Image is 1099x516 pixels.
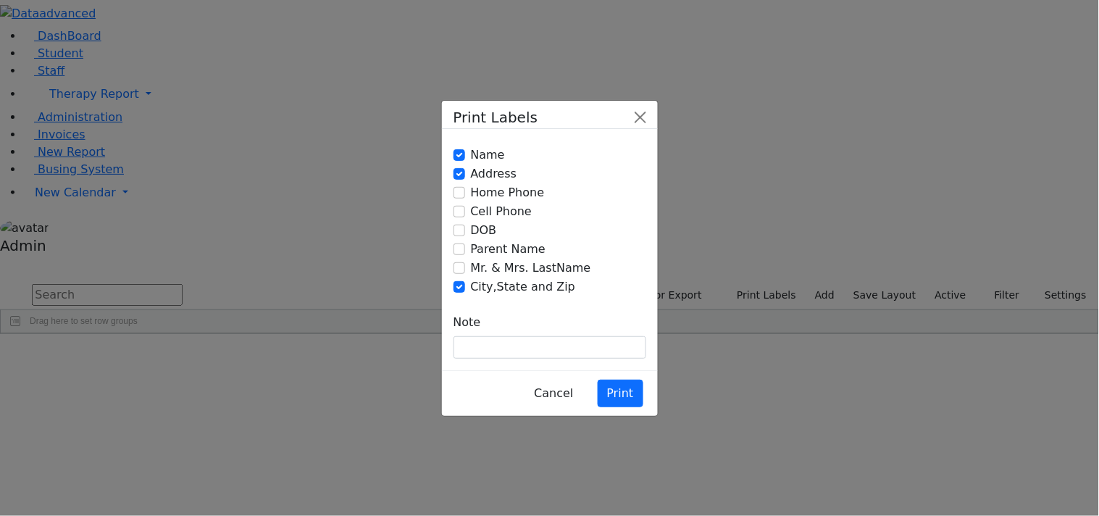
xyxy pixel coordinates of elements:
h5: Print Labels [454,107,538,128]
label: DOB [471,222,497,239]
button: Close [629,106,652,129]
label: Parent Name [471,241,546,258]
label: Cell Phone [471,203,532,220]
label: Home Phone [471,184,545,201]
label: City,State and Zip [471,278,576,296]
label: Mr. & Mrs. LastName [471,259,591,277]
label: Address [471,165,517,183]
button: Print [598,380,643,407]
label: Name [471,146,505,164]
label: Note [454,309,481,336]
button: Cancel [525,380,582,407]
